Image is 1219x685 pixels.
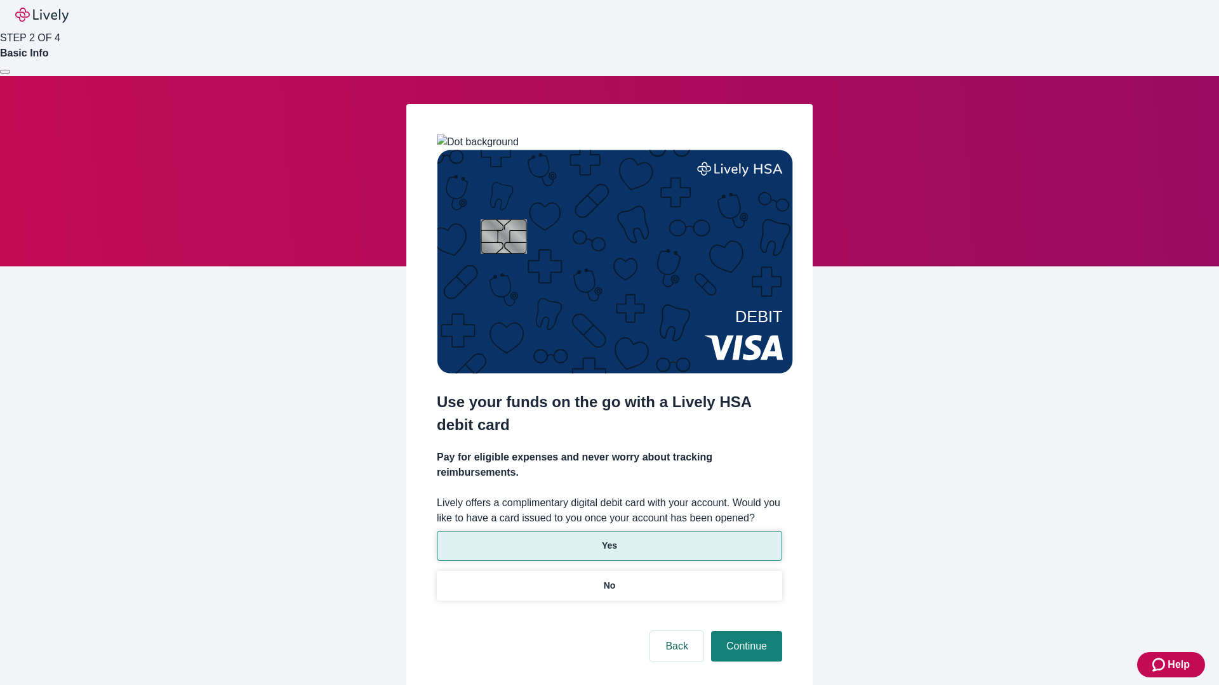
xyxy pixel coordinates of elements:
[1168,657,1190,672] span: Help
[602,539,617,552] p: Yes
[437,571,782,601] button: No
[650,631,703,662] button: Back
[437,450,782,480] h4: Pay for eligible expenses and never worry about tracking reimbursements.
[437,531,782,561] button: Yes
[437,391,782,436] h2: Use your funds on the go with a Lively HSA debit card
[15,8,69,23] img: Lively
[1152,657,1168,672] svg: Zendesk support icon
[1137,652,1205,677] button: Zendesk support iconHelp
[604,579,616,592] p: No
[437,134,519,150] img: Dot background
[437,150,793,374] img: Debit card
[437,495,782,526] label: Lively offers a complimentary digital debit card with your account. Would you like to have a card...
[711,631,782,662] button: Continue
